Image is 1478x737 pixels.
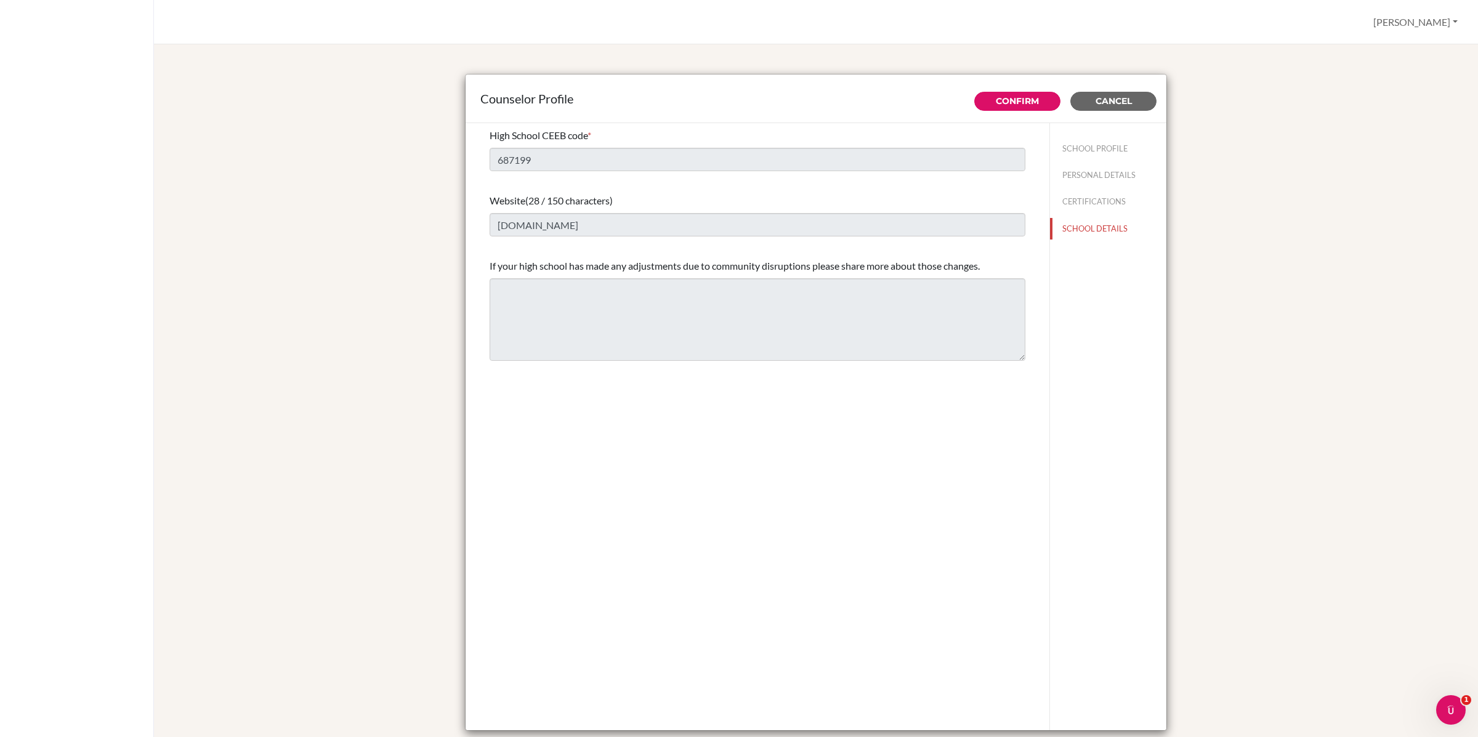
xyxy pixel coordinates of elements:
[480,89,1152,108] div: Counselor Profile
[490,260,980,272] span: If your high school has made any adjustments due to community disruptions please share more about...
[1050,218,1166,240] button: SCHOOL DETAILS
[1461,695,1471,705] span: 1
[1368,10,1463,34] button: [PERSON_NAME]
[1050,138,1166,159] button: SCHOOL PROFILE
[1436,695,1466,725] iframe: Intercom live chat
[490,129,588,141] span: High School CEEB code
[1050,164,1166,186] button: PERSONAL DETAILS
[525,195,613,206] span: (28 / 150 characters)
[1050,191,1166,212] button: CERTIFICATIONS
[490,195,525,206] span: Website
